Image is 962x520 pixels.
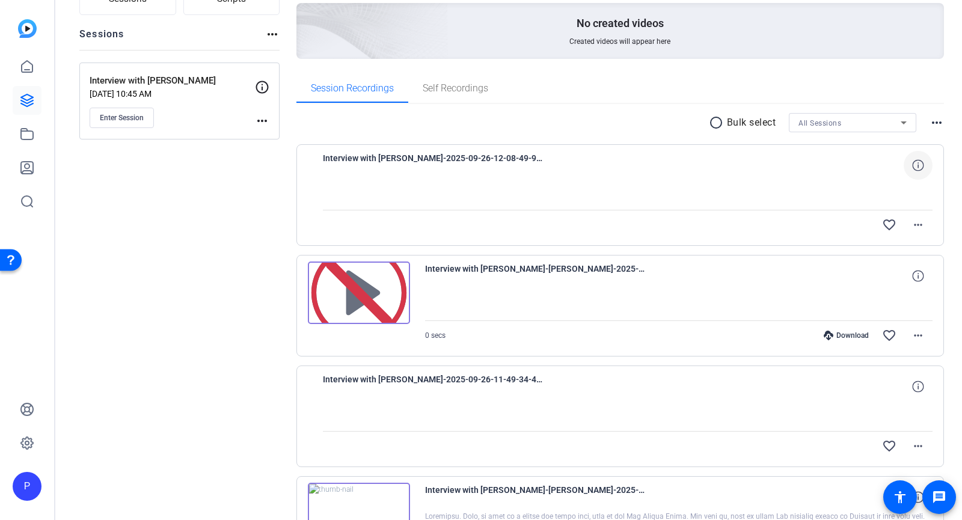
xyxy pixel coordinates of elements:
div: Download [818,331,875,340]
img: blue-gradient.svg [18,19,37,38]
p: No created videos [577,16,664,31]
img: Preview is unavailable [308,262,410,324]
mat-icon: message [932,490,946,504]
span: Session Recordings [311,84,394,93]
span: Created videos will appear here [569,37,670,46]
h2: Sessions [79,27,124,50]
mat-icon: accessibility [893,490,907,504]
span: Self Recordings [423,84,488,93]
p: Interview with [PERSON_NAME] [90,74,255,88]
span: All Sessions [798,119,841,127]
mat-icon: more_horiz [255,114,269,128]
mat-icon: radio_button_unchecked [709,115,727,130]
span: 0 secs [425,331,446,340]
mat-icon: more_horiz [911,328,925,343]
span: Interview with [PERSON_NAME]-[PERSON_NAME]-2025-09-26-12-08-49-964-0 [425,262,648,290]
p: [DATE] 10:45 AM [90,89,255,99]
button: Enter Session [90,108,154,128]
mat-icon: more_horiz [265,27,280,41]
span: Interview with [PERSON_NAME]-[PERSON_NAME]-2025-09-26-11-49-34-493-0 [425,483,648,512]
span: Interview with [PERSON_NAME]-2025-09-26-12-08-49-964-1 [323,151,545,180]
div: P [13,472,41,501]
mat-icon: more_horiz [930,115,944,130]
mat-icon: favorite_border [882,439,896,453]
mat-icon: favorite_border [882,328,896,343]
mat-icon: more_horiz [911,439,925,453]
p: Bulk select [727,115,776,130]
span: Enter Session [100,113,144,123]
mat-icon: favorite_border [882,218,896,232]
mat-icon: more_horiz [911,218,925,232]
span: Interview with [PERSON_NAME]-2025-09-26-11-49-34-493-1 [323,372,545,401]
